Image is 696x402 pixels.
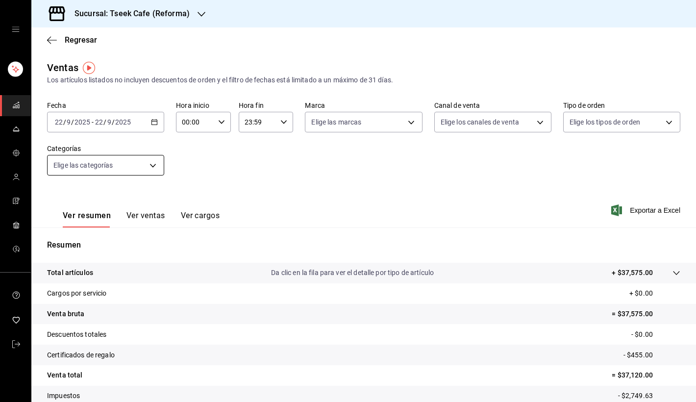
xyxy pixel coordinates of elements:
[441,117,519,127] span: Elige los canales de venta
[63,211,220,227] div: navigation tabs
[115,118,131,126] input: ----
[612,370,680,380] p: = $37,120.00
[63,211,111,227] button: Ver resumen
[71,118,74,126] span: /
[434,102,551,109] label: Canal de venta
[63,118,66,126] span: /
[92,118,94,126] span: -
[74,118,91,126] input: ----
[95,118,103,126] input: --
[103,118,106,126] span: /
[623,350,680,360] p: - $455.00
[563,102,680,109] label: Tipo de orden
[112,118,115,126] span: /
[47,329,106,340] p: Descuentos totales
[181,211,220,227] button: Ver cargos
[47,60,78,75] div: Ventas
[612,268,653,278] p: + $37,575.00
[570,117,640,127] span: Elige los tipos de orden
[629,288,680,299] p: + $0.00
[176,102,231,109] label: Hora inicio
[631,329,680,340] p: - $0.00
[126,211,165,227] button: Ver ventas
[612,309,680,319] p: = $37,575.00
[47,145,164,152] label: Categorías
[305,102,422,109] label: Marca
[47,391,80,401] p: Impuestos
[83,62,95,74] img: Tooltip marker
[613,204,680,216] button: Exportar a Excel
[47,239,680,251] p: Resumen
[12,25,20,33] button: open drawer
[65,35,97,45] span: Regresar
[618,391,680,401] p: - $2,749.63
[271,268,434,278] p: Da clic en la fila para ver el detalle por tipo de artículo
[53,160,113,170] span: Elige las categorías
[47,102,164,109] label: Fecha
[54,118,63,126] input: --
[47,35,97,45] button: Regresar
[47,288,107,299] p: Cargos por servicio
[47,370,82,380] p: Venta total
[47,268,93,278] p: Total artículos
[107,118,112,126] input: --
[47,309,84,319] p: Venta bruta
[66,118,71,126] input: --
[47,350,115,360] p: Certificados de regalo
[47,75,680,85] div: Los artículos listados no incluyen descuentos de orden y el filtro de fechas está limitado a un m...
[239,102,294,109] label: Hora fin
[67,8,190,20] h3: Sucursal: Tseek Cafe (Reforma)
[311,117,361,127] span: Elige las marcas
